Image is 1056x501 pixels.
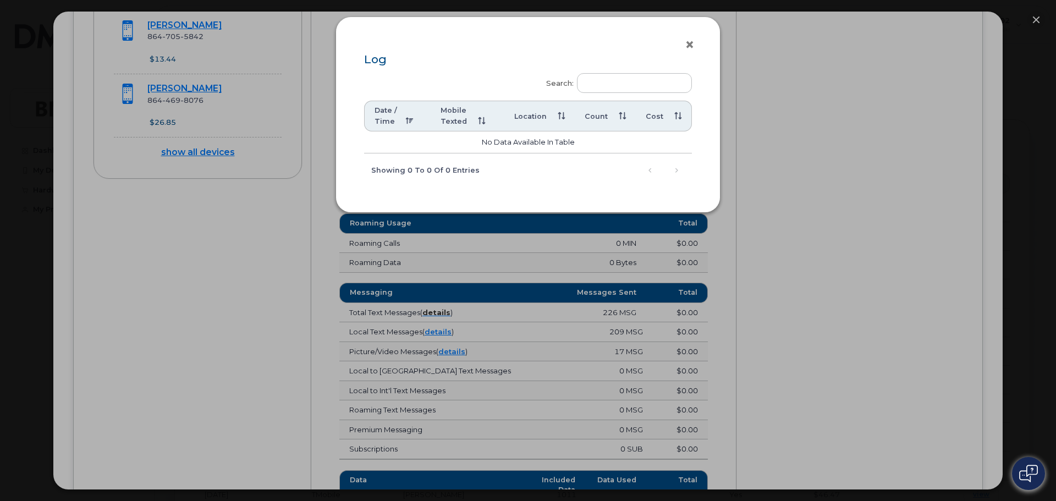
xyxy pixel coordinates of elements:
div: Log [364,53,692,66]
th: Date / Time: activate to sort column descending [364,101,431,131]
div: Showing 0 to 0 of 0 entries [364,161,480,179]
a: Previous [642,162,658,179]
td: No data available in table [364,131,692,153]
img: Open chat [1019,465,1038,482]
a: Next [668,162,685,179]
th: Count: activate to sort column ascending [575,101,636,131]
button: × [685,37,700,53]
th: Location: activate to sort column ascending [504,101,575,131]
input: Search: [577,73,692,93]
label: Search: [539,66,692,97]
th: Cost: activate to sort column ascending [636,101,692,131]
th: Mobile Texted: activate to sort column ascending [431,101,504,131]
